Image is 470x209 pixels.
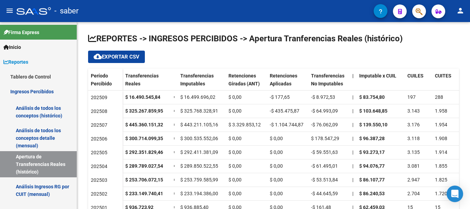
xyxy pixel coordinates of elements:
[359,149,385,155] strong: $ 93.273,17
[54,3,78,19] span: - saber
[435,136,447,141] span: 1.908
[173,163,176,169] span: =
[270,136,283,141] span: $ 0,00
[228,73,260,86] span: Retenciones Giradas (ANT)
[91,164,107,169] span: 202504
[125,73,159,86] span: Transferencias Reales
[311,73,344,86] span: Transferencias No Imputables
[352,163,353,169] span: |
[270,149,283,155] span: $ 0,00
[3,43,21,51] span: Inicio
[350,69,356,97] datatable-header-cell: |
[435,191,447,196] span: 1.720
[180,136,218,141] span: $ 300.535.552,06
[94,52,102,61] mat-icon: cloud_download
[91,177,107,183] span: 202503
[91,136,107,142] span: 202506
[3,58,28,66] span: Reportes
[352,136,353,141] span: |
[173,177,176,182] span: =
[407,73,424,79] span: CUILES
[125,163,163,169] strong: $ 289.789.027,54
[91,150,107,155] span: 202505
[270,94,290,100] span: -$ 177,65
[91,73,112,86] span: Período Percibido
[447,186,463,202] div: Open Intercom Messenger
[228,94,242,100] span: $ 0,00
[311,177,338,182] span: -$ 53.513,84
[3,29,39,36] span: Firma Express
[311,191,338,196] span: -$ 44.645,59
[407,163,420,169] span: 3.081
[125,177,163,182] strong: $ 253.706.072,15
[407,191,420,196] span: 2.704
[228,177,242,182] span: $ 0,00
[352,149,353,155] span: |
[356,69,405,97] datatable-header-cell: Imputable x CUIL
[270,108,299,114] span: -$ 435.475,87
[88,69,122,97] datatable-header-cell: Período Percibido
[432,69,460,97] datatable-header-cell: CUITES
[270,122,303,127] span: -$ 1.104.744,87
[228,108,242,114] span: $ 0,00
[88,34,403,43] span: REPORTES -> INGRESOS PERCIBIDOS -> Apertura Tranferencias Reales (histórico)
[270,73,297,86] span: Retenciones Aplicadas
[311,122,338,127] span: -$ 76.062,09
[456,7,464,15] mat-icon: person
[352,122,353,127] span: |
[435,108,447,114] span: 1.958
[267,69,308,97] datatable-header-cell: Retenciones Aplicadas
[352,73,354,79] span: |
[352,94,353,100] span: |
[180,149,218,155] span: $ 292.411.381,09
[180,122,218,127] span: $ 443.211.105,16
[311,108,338,114] span: -$ 64.993,09
[407,149,420,155] span: 3.135
[173,149,176,155] span: =
[91,108,107,114] span: 202508
[6,7,14,15] mat-icon: menu
[407,177,420,182] span: 2.947
[407,108,420,114] span: 3.143
[178,69,226,97] datatable-header-cell: Transferencias Imputables
[180,108,218,114] span: $ 325.768.328,91
[91,191,107,197] span: 202502
[173,136,176,141] span: =
[228,191,242,196] span: $ 0,00
[352,108,353,114] span: |
[228,122,261,127] span: $ 3.329.853,12
[88,51,145,63] button: Exportar CSV
[91,122,107,128] span: 202507
[122,69,171,97] datatable-header-cell: Transferencias Reales
[359,191,385,196] strong: $ 86.240,53
[407,94,416,100] span: 197
[180,163,218,169] span: $ 289.850.522,55
[352,191,353,196] span: |
[311,94,335,100] span: -$ 8.972,53
[173,191,176,196] span: =
[270,177,283,182] span: $ 0,00
[125,149,163,155] strong: $ 292.351.829,46
[125,136,163,141] strong: $ 300.714.099,35
[405,69,432,97] datatable-header-cell: CUILES
[407,122,420,127] span: 3.176
[228,136,242,141] span: $ 0,00
[226,69,267,97] datatable-header-cell: Retenciones Giradas (ANT)
[359,163,385,169] strong: $ 94.076,77
[94,54,139,60] span: Exportar CSV
[435,94,443,100] span: 288
[311,163,338,169] span: -$ 61.495,01
[125,94,160,100] strong: $ 16.490.545,84
[125,191,163,196] strong: $ 233.149.740,41
[180,191,218,196] span: $ 233.194.386,00
[270,163,283,169] span: $ 0,00
[435,122,447,127] span: 1.954
[435,177,447,182] span: 1.825
[228,163,242,169] span: $ 0,00
[308,69,350,97] datatable-header-cell: Transferencias No Imputables
[359,122,387,127] strong: $ 139.550,10
[125,108,163,114] strong: $ 325.267.859,95
[435,163,447,169] span: 1.855
[311,136,339,141] span: $ 178.547,29
[270,191,283,196] span: $ 0,00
